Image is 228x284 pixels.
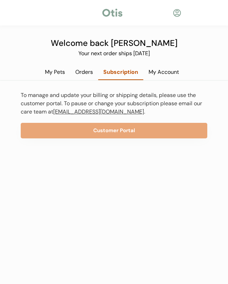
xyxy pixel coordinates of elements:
div: To manage and update your billing or shipping details, please use the customer portal. To pause o... [21,91,207,116]
div: Orders [70,68,98,76]
a: [EMAIL_ADDRESS][DOMAIN_NAME] [53,108,144,115]
div: Subscription [98,68,143,76]
div: My Account [143,68,184,76]
div: Welcome back [PERSON_NAME] [47,37,181,49]
div: Your next order ships [DATE] [47,49,181,60]
button: Customer Portal [21,123,207,138]
div: My Pets [40,68,70,76]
